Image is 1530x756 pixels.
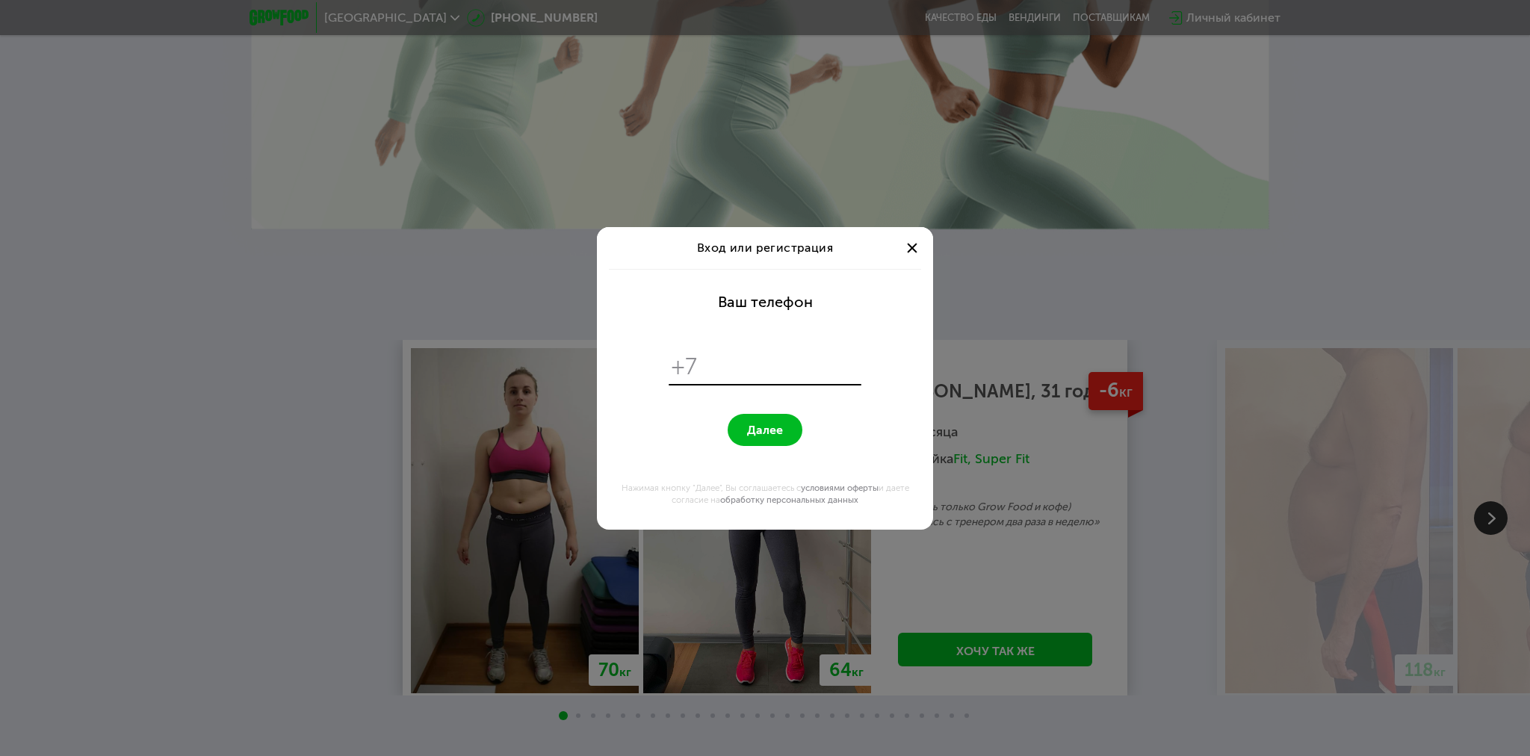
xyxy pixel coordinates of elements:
[801,483,879,493] a: условиями оферты
[672,353,699,381] span: +7
[718,293,813,311] div: Ваш телефон
[747,423,783,437] span: Далее
[606,482,924,506] div: Нажимая кнопку "Далее", Вы соглашаетесь с и даете согласие на
[697,241,833,255] span: Вход или регистрация
[720,495,858,505] a: обработку персональных данных
[728,414,802,446] button: Далее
